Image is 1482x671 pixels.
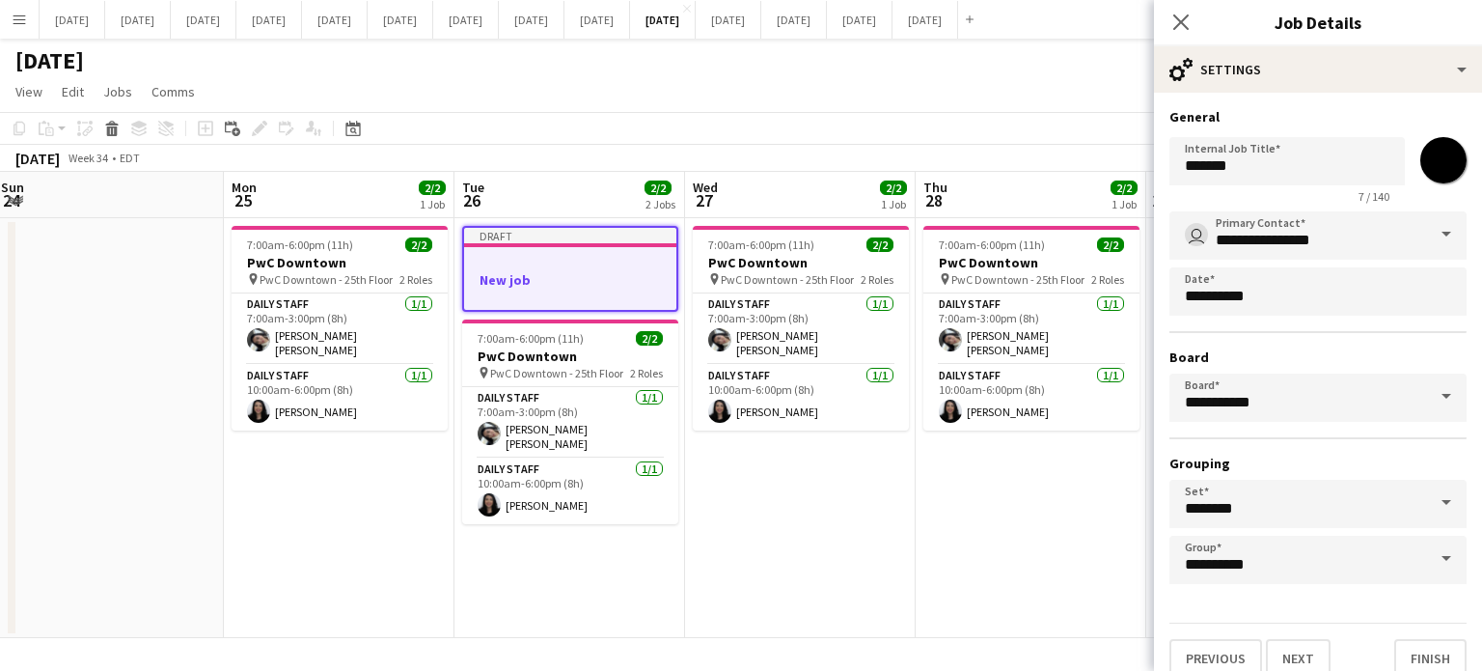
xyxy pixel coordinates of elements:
div: EDT [120,151,140,165]
span: 2/2 [405,238,432,252]
span: 2 Roles [399,272,432,287]
span: Week 34 [64,151,112,165]
span: Comms [151,83,195,100]
h3: Board [1169,349,1467,366]
app-card-role: Daily Staff1/110:00am-6:00pm (8h)[PERSON_NAME] [232,365,448,431]
span: 2/2 [880,181,907,195]
button: [DATE] [302,1,368,39]
span: 26 [459,189,484,211]
app-job-card: DraftNew job [462,226,678,312]
span: PwC Downtown - 25th Floor [951,272,1084,287]
span: Thu [923,179,947,196]
span: Mon [232,179,257,196]
app-card-role: Daily Staff1/17:00am-3:00pm (8h)[PERSON_NAME] [PERSON_NAME] [232,294,448,365]
div: Draft [464,228,676,243]
button: [DATE] [236,1,302,39]
span: 2/2 [1111,181,1138,195]
span: 28 [920,189,947,211]
app-card-role: Daily Staff1/110:00am-6:00pm (8h)[PERSON_NAME] [923,365,1139,431]
div: 1 Job [420,197,445,211]
h3: Grouping [1169,455,1467,472]
a: View [8,79,50,104]
div: 1 Job [881,197,906,211]
app-job-card: 7:00am-6:00pm (11h)2/2PwC Downtown PwC Downtown - 25th Floor2 RolesDaily Staff1/17:00am-3:00pm (8... [693,226,909,431]
span: 2/2 [1097,238,1124,252]
app-job-card: 7:00am-6:00pm (11h)2/2PwC Downtown PwC Downtown - 25th Floor2 RolesDaily Staff1/17:00am-3:00pm (8... [232,226,448,431]
h3: PwC Downtown [232,254,448,271]
button: [DATE] [892,1,958,39]
app-card-role: Daily Staff1/17:00am-3:00pm (8h)[PERSON_NAME] [PERSON_NAME] [693,294,909,365]
button: [DATE] [171,1,236,39]
span: Wed [693,179,718,196]
div: 2 Jobs [645,197,675,211]
span: 2/2 [636,331,663,346]
h1: [DATE] [15,46,84,75]
span: 2/2 [419,181,446,195]
span: 2 Roles [861,272,893,287]
app-job-card: 7:00am-6:00pm (11h)2/2PwC Downtown PwC Downtown - 25th Floor2 RolesDaily Staff1/17:00am-3:00pm (8... [462,320,678,524]
span: 2/2 [645,181,672,195]
div: [DATE] [15,149,60,168]
button: [DATE] [499,1,564,39]
button: [DATE] [696,1,761,39]
a: Jobs [96,79,140,104]
span: 27 [690,189,718,211]
h3: Job Details [1154,10,1482,35]
span: 2 Roles [1091,272,1124,287]
button: [DATE] [761,1,827,39]
div: Settings [1154,46,1482,93]
a: Edit [54,79,92,104]
button: [DATE] [368,1,433,39]
h3: General [1169,108,1467,126]
span: Tue [462,179,484,196]
span: 29 [1151,189,1169,211]
app-card-role: Daily Staff1/17:00am-3:00pm (8h)[PERSON_NAME] [PERSON_NAME] [462,387,678,459]
span: Edit [62,83,84,100]
span: Jobs [103,83,132,100]
span: 7:00am-6:00pm (11h) [478,331,584,346]
h3: New job [464,271,676,289]
span: PwC Downtown - 25th Floor [260,272,393,287]
button: [DATE] [564,1,630,39]
button: [DATE] [40,1,105,39]
app-card-role: Daily Staff1/17:00am-3:00pm (8h)[PERSON_NAME] [PERSON_NAME] [923,294,1139,365]
app-job-card: 7:00am-6:00pm (11h)2/2PwC Downtown PwC Downtown - 25th Floor2 RolesDaily Staff1/17:00am-3:00pm (8... [923,226,1139,431]
app-card-role: Daily Staff1/110:00am-6:00pm (8h)[PERSON_NAME] [693,365,909,431]
button: [DATE] [105,1,171,39]
span: 25 [229,189,257,211]
app-card-role: Daily Staff1/110:00am-6:00pm (8h)[PERSON_NAME] [462,459,678,524]
button: [DATE] [630,1,696,39]
span: 7:00am-6:00pm (11h) [939,238,1045,252]
span: 7:00am-6:00pm (11h) [708,238,814,252]
span: 2/2 [866,238,893,252]
span: Sun [1,179,24,196]
button: [DATE] [827,1,892,39]
h3: PwC Downtown [462,348,678,365]
a: Comms [144,79,203,104]
span: PwC Downtown - 25th Floor [721,272,854,287]
span: 2 Roles [630,366,663,380]
span: PwC Downtown - 25th Floor [490,366,623,380]
h3: PwC Downtown [693,254,909,271]
span: View [15,83,42,100]
span: 7 / 140 [1343,189,1405,204]
h3: PwC Downtown [923,254,1139,271]
span: 7:00am-6:00pm (11h) [247,238,353,252]
button: [DATE] [433,1,499,39]
div: 1 Job [1111,197,1137,211]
